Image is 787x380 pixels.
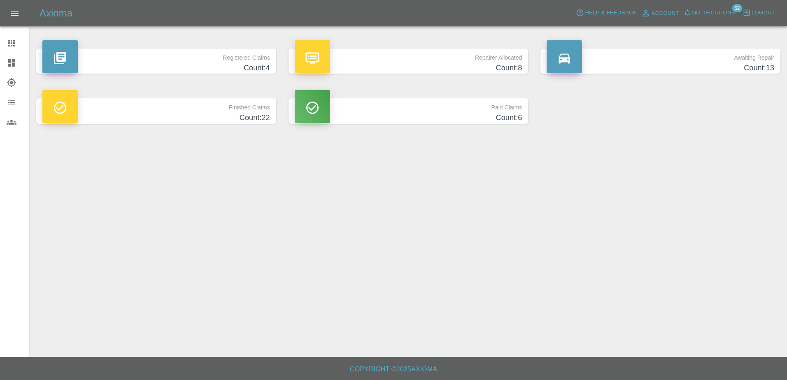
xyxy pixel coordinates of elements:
[295,63,522,74] h4: Count: 8
[42,112,270,123] h4: Count: 22
[540,49,780,74] a: Awaiting RepairCount:13
[547,63,774,74] h4: Count: 13
[42,49,270,63] p: Registered Claims
[36,98,276,123] a: Finished ClaimsCount:22
[547,49,774,63] p: Awaiting Repair
[289,98,529,123] a: Paid ClaimsCount:6
[692,8,735,18] span: Notifications
[289,49,529,74] a: Repairer AllocatedCount:8
[42,63,270,74] h4: Count: 4
[639,7,681,20] a: Account
[295,112,522,123] h4: Count: 6
[574,7,638,19] button: Help & Feedback
[295,49,522,63] p: Repairer Allocated
[752,8,775,18] span: Logout
[7,364,780,375] h6: Copyright © 2025 Axioma
[681,7,737,19] button: Notifications
[36,49,276,74] a: Registered ClaimsCount:4
[652,9,679,18] span: Account
[585,8,636,18] span: Help & Feedback
[5,3,25,23] button: Open drawer
[295,98,522,112] p: Paid Claims
[732,4,742,12] span: 62
[40,7,72,20] h5: Axioma
[740,7,777,19] button: Logout
[42,98,270,112] p: Finished Claims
